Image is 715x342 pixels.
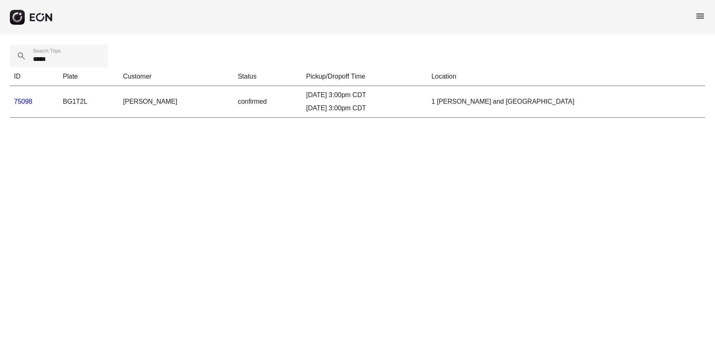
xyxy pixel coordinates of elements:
[695,11,705,21] span: menu
[14,98,33,105] a: 75098
[33,48,61,54] label: Search Trips
[306,103,423,113] div: [DATE] 3:00pm CDT
[234,67,302,86] th: Status
[306,90,423,100] div: [DATE] 3:00pm CDT
[59,86,119,118] td: BG1T2L
[59,67,119,86] th: Plate
[427,86,705,118] td: 1 [PERSON_NAME] and [GEOGRAPHIC_DATA]
[119,67,234,86] th: Customer
[302,67,427,86] th: Pickup/Dropoff Time
[234,86,302,118] td: confirmed
[119,86,234,118] td: [PERSON_NAME]
[427,67,705,86] th: Location
[10,67,59,86] th: ID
